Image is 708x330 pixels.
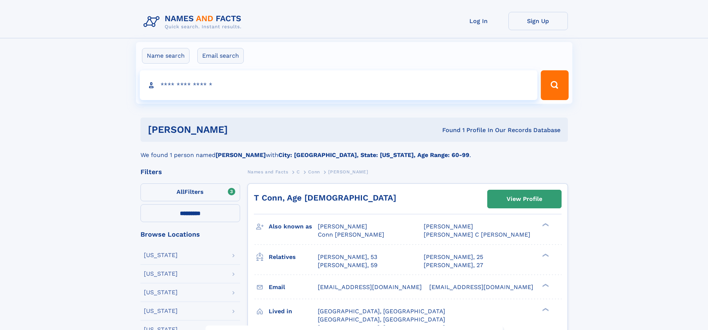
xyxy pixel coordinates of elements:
a: View Profile [488,190,561,208]
a: Log In [449,12,508,30]
div: [US_STATE] [144,289,178,295]
div: [US_STATE] [144,308,178,314]
span: [GEOGRAPHIC_DATA], [GEOGRAPHIC_DATA] [318,308,445,315]
div: We found 1 person named with . [140,142,568,160]
label: Email search [197,48,244,64]
div: ❯ [540,283,549,288]
div: [US_STATE] [144,252,178,258]
label: Name search [142,48,190,64]
div: ❯ [540,222,549,227]
div: Browse Locations [140,231,240,238]
a: T Conn, Age [DEMOGRAPHIC_DATA] [254,193,396,202]
h3: Also known as [269,220,318,233]
button: Search Button [541,70,568,100]
div: Found 1 Profile In Our Records Database [335,126,560,134]
a: C [297,167,300,176]
label: Filters [140,183,240,201]
input: search input [140,70,538,100]
div: Filters [140,169,240,175]
h3: Relatives [269,251,318,263]
div: View Profile [507,190,542,208]
a: [PERSON_NAME], 53 [318,253,377,261]
b: [PERSON_NAME] [216,151,266,158]
div: ❯ [540,253,549,257]
a: Sign Up [508,12,568,30]
h3: Lived in [269,305,318,318]
span: C [297,169,300,174]
span: All [177,188,184,195]
span: [PERSON_NAME] [328,169,368,174]
a: Names and Facts [248,167,288,176]
div: ❯ [540,307,549,312]
div: [US_STATE] [144,271,178,277]
b: City: [GEOGRAPHIC_DATA], State: [US_STATE], Age Range: 60-99 [278,151,469,158]
span: Conn [PERSON_NAME] [318,231,384,238]
span: [PERSON_NAME] C [PERSON_NAME] [424,231,530,238]
a: Conn [308,167,320,176]
span: [EMAIL_ADDRESS][DOMAIN_NAME] [429,283,533,291]
a: [PERSON_NAME], 25 [424,253,483,261]
span: Conn [308,169,320,174]
h1: [PERSON_NAME] [148,125,335,134]
span: [PERSON_NAME] [318,223,367,230]
h3: Email [269,281,318,294]
span: [EMAIL_ADDRESS][DOMAIN_NAME] [318,283,422,291]
span: [PERSON_NAME] [424,223,473,230]
a: [PERSON_NAME], 59 [318,261,378,269]
img: Logo Names and Facts [140,12,248,32]
span: [GEOGRAPHIC_DATA], [GEOGRAPHIC_DATA] [318,316,445,323]
a: [PERSON_NAME], 27 [424,261,483,269]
